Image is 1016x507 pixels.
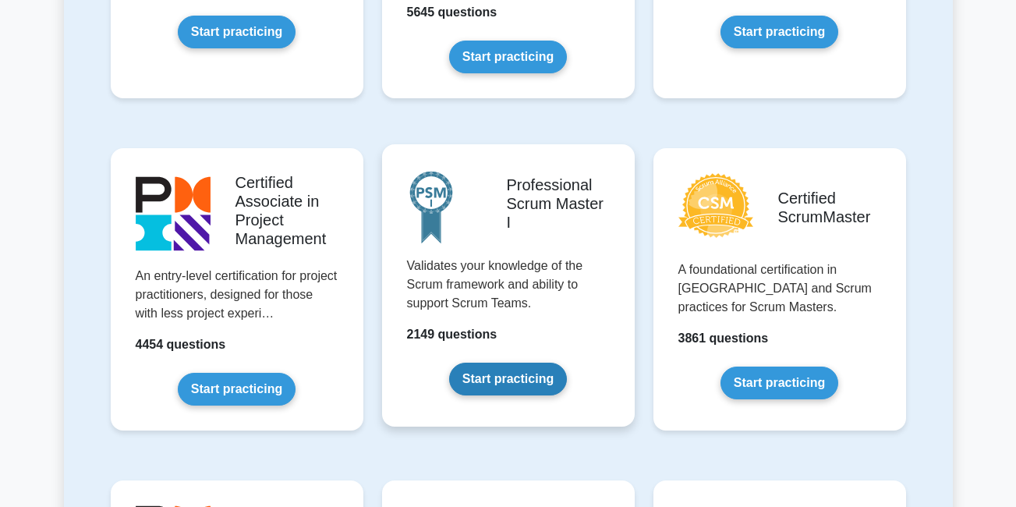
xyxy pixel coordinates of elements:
a: Start practicing [178,373,296,406]
a: Start practicing [178,16,296,48]
a: Start practicing [720,16,838,48]
a: Start practicing [720,367,838,399]
a: Start practicing [449,363,567,395]
a: Start practicing [449,41,567,73]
